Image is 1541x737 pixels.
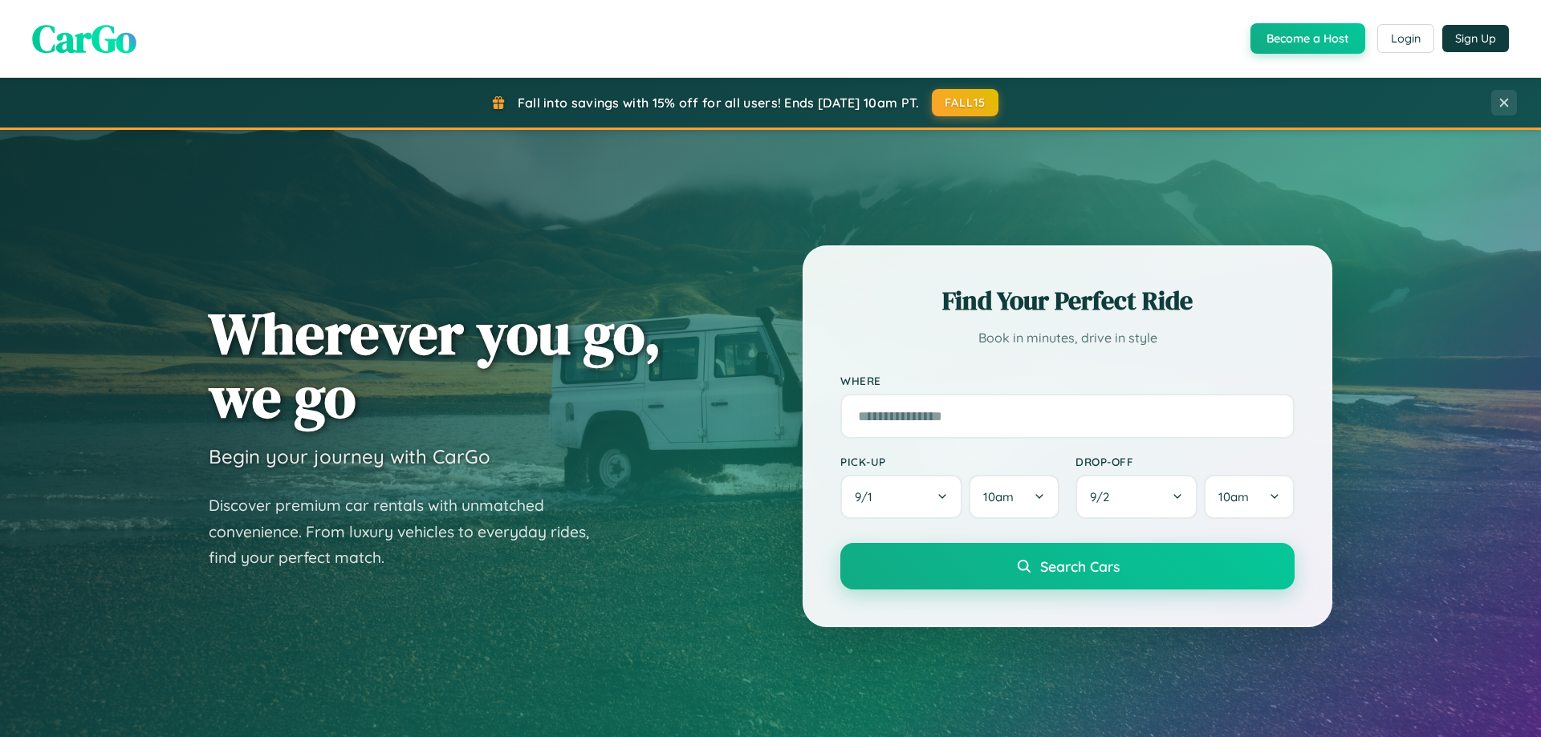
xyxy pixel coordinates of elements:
[209,444,490,468] h3: Begin your journey with CarGo
[840,283,1295,318] h2: Find Your Perfect Ride
[1075,475,1197,519] button: 9/2
[1075,455,1295,468] label: Drop-off
[1377,24,1434,53] button: Login
[32,12,136,65] span: CarGo
[840,475,962,519] button: 9/1
[840,455,1059,468] label: Pick-up
[1204,475,1295,519] button: 10am
[518,95,920,111] span: Fall into savings with 15% off for all users! Ends [DATE] 10am PT.
[840,543,1295,589] button: Search Cars
[1250,23,1365,54] button: Become a Host
[209,492,610,571] p: Discover premium car rentals with unmatched convenience. From luxury vehicles to everyday rides, ...
[983,489,1014,504] span: 10am
[1040,557,1120,575] span: Search Cars
[1218,489,1249,504] span: 10am
[840,326,1295,350] p: Book in minutes, drive in style
[855,489,880,504] span: 9 / 1
[1442,25,1509,52] button: Sign Up
[969,475,1059,519] button: 10am
[1090,489,1117,504] span: 9 / 2
[840,374,1295,387] label: Where
[209,302,661,428] h1: Wherever you go, we go
[932,89,999,116] button: FALL15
